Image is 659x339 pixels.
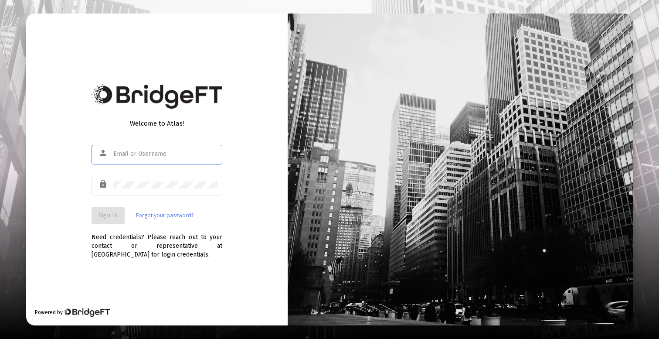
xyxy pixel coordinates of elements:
button: Sign In [92,207,125,224]
div: Powered by [35,308,109,317]
span: Sign In [99,212,118,219]
a: Forgot your password? [136,211,194,220]
div: Need credentials? Please reach out to your contact or representative at [GEOGRAPHIC_DATA] for log... [92,224,222,259]
mat-icon: lock [99,179,109,189]
img: Bridge Financial Technology Logo [64,308,109,317]
mat-icon: person [99,148,109,158]
img: Bridge Financial Technology Logo [92,84,222,109]
div: Welcome to Atlas! [92,119,222,128]
input: Email or Username [113,151,218,158]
